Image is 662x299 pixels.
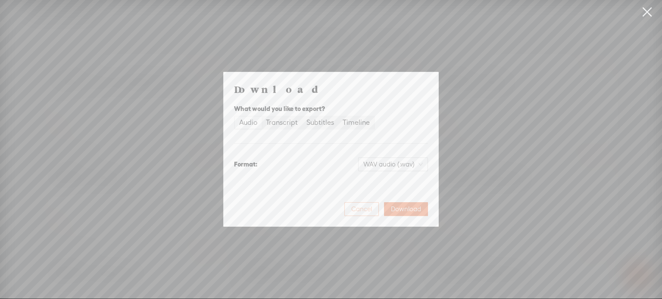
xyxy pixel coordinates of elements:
[234,159,257,170] div: Format:
[384,202,428,216] button: Download
[239,117,257,129] div: Audio
[344,202,379,216] button: Cancel
[306,117,334,129] div: Subtitles
[343,117,370,129] div: Timeline
[234,116,375,129] div: segmented control
[351,205,372,213] span: Cancel
[234,83,428,96] h4: Download
[234,104,428,114] div: What would you like to export?
[363,158,423,171] span: WAV audio (.wav)
[391,205,421,213] span: Download
[266,117,298,129] div: Transcript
